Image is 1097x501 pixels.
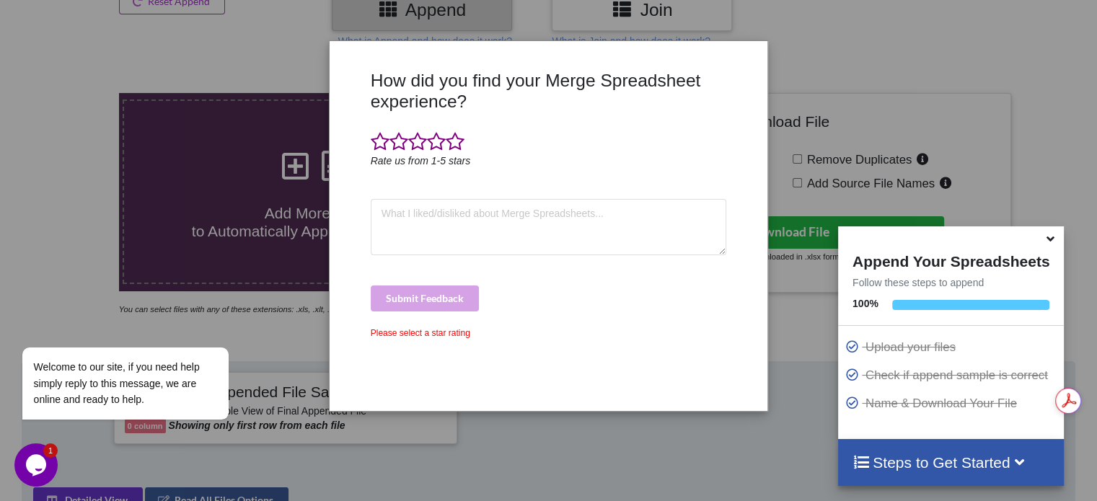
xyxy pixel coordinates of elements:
[845,394,1060,412] p: Name & Download Your File
[14,217,274,436] iframe: chat widget
[14,443,61,487] iframe: chat widget
[845,338,1060,356] p: Upload your files
[838,275,1064,290] p: Follow these steps to append
[845,366,1060,384] p: Check if append sample is correct
[838,249,1064,270] h4: Append Your Spreadsheets
[371,70,727,112] h3: How did you find your Merge Spreadsheet experience?
[853,453,1049,471] h4: Steps to Get Started
[371,327,727,340] div: Please select a star rating
[853,298,878,309] b: 100 %
[371,155,471,167] i: Rate us from 1-5 stars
